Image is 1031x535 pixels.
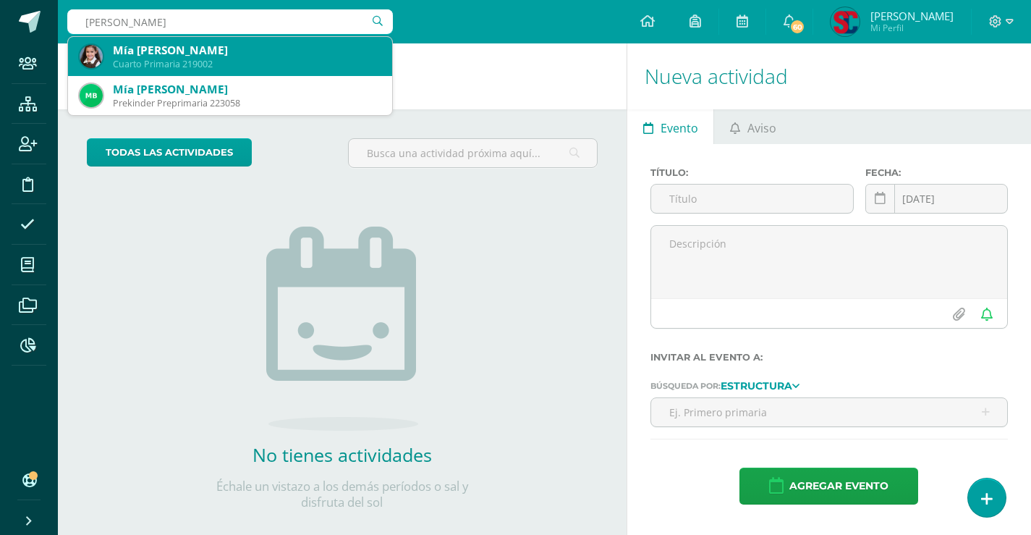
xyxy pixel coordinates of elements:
h2: No tienes actividades [198,442,487,467]
div: Cuarto Primaria 219002 [113,58,381,70]
a: Estructura [721,380,799,390]
span: Aviso [747,111,776,146]
span: Mi Perfil [870,22,954,34]
div: Prekinder Preprimaria 223058 [113,97,381,109]
img: no_activities.png [266,227,418,431]
span: Agregar evento [789,468,888,504]
label: Invitar al evento a: [650,352,1008,363]
span: Búsqueda por: [650,381,721,391]
input: Fecha de entrega [866,185,1007,213]
input: Busca un usuario... [67,9,393,34]
span: [PERSON_NAME] [870,9,954,23]
h1: Nueva actividad [645,43,1014,109]
button: Agregar evento [739,468,918,505]
img: 26b5407555be4a9decb46f7f69f839ae.png [831,7,860,36]
label: Título: [650,167,854,178]
p: Échale un vistazo a los demás períodos o sal y disfruta del sol [198,479,487,510]
span: 60 [789,19,805,35]
a: Evento [627,109,713,144]
span: Evento [661,111,698,146]
strong: Estructura [721,379,792,392]
label: Fecha: [865,167,1008,178]
a: todas las Actividades [87,138,252,167]
div: Mía [PERSON_NAME] [113,82,381,97]
input: Busca una actividad próxima aquí... [349,139,597,167]
img: 1251815b62a95c0f67c833d55540dd4a.png [80,45,103,68]
div: Mía [PERSON_NAME] [113,43,381,58]
input: Ej. Primero primaria [651,398,1007,426]
input: Título [651,185,854,213]
img: 3cb4858675dfcb9c083d0dd86c052e7d.png [80,84,103,107]
a: Aviso [714,109,792,144]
